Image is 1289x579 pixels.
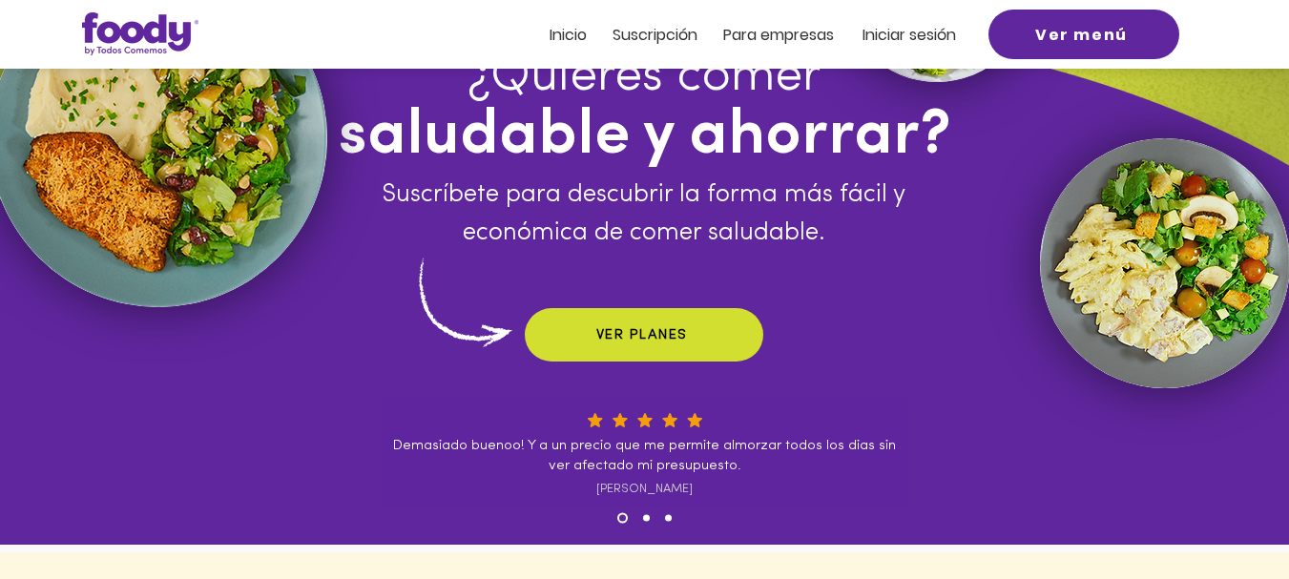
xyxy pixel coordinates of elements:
span: Ver menú [1035,23,1128,47]
span: Demasiado buenoo! Y a un precio que me permite almorzar todos los dias sin ver afectado mi presup... [393,439,896,473]
img: Logo_Foody V2.0.0 (3).png [82,12,198,55]
div: Presentación de diapositivas [383,398,907,507]
span: ¿Quieres comer [468,52,821,102]
span: saludable y ahorrar? [339,105,950,169]
span: Suscripción [613,24,697,46]
iframe: Messagebird Livechat Widget [1178,468,1270,560]
span: Suscríbete para descubrir la forma más fácil y económica de comer saludable. [382,182,905,245]
a: 3er testimonial [665,515,672,522]
a: VER PLANES [525,308,763,362]
a: 2do testimonial [643,515,650,522]
a: Para empresas [723,27,834,43]
span: ra empresas [741,24,834,46]
a: Inicio [550,27,587,43]
a: 1th Testimonial [617,513,628,524]
span: Inicio [550,24,587,46]
span: VER PLANES [596,328,688,342]
a: Suscripción [613,27,697,43]
span: Pa [723,24,741,46]
a: Ver menú [988,10,1179,59]
span: Iniciar sesión [863,24,956,46]
a: Iniciar sesión [863,27,956,43]
span: [PERSON_NAME] [596,483,693,495]
nav: Diapositivas [610,513,679,524]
